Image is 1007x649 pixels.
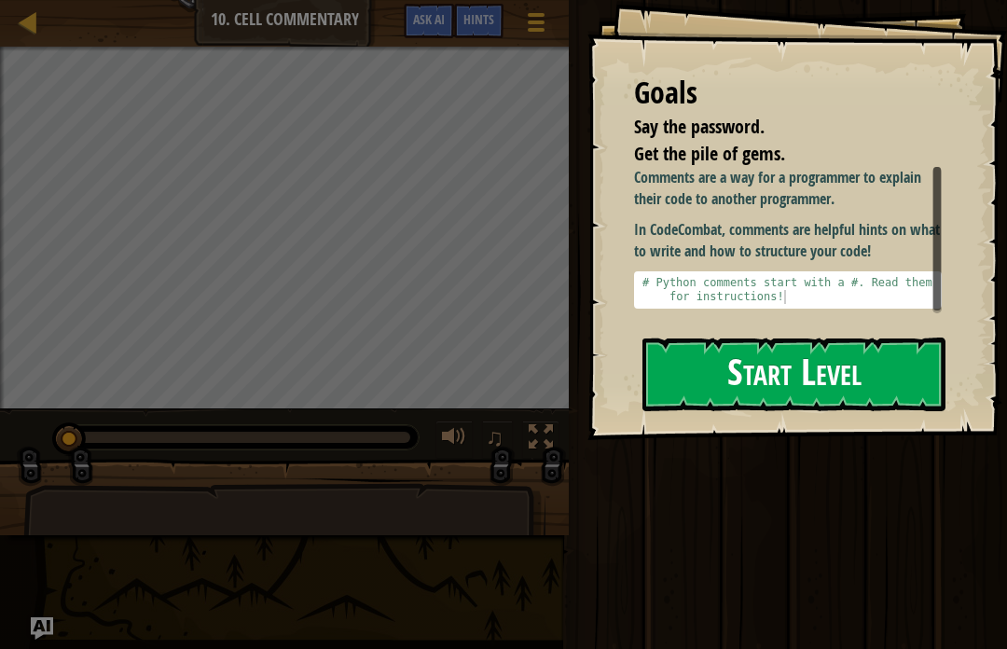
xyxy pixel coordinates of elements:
button: Start Level [642,338,945,411]
p: In CodeCombat, comments are helpful hints on what to write and how to structure your code! [634,219,942,262]
p: Comments are a way for a programmer to explain their code to another programmer. [634,167,942,210]
span: Hints [463,10,494,28]
span: Say the password. [634,114,765,139]
span: Get the pile of gems. [634,141,785,166]
div: Goals [634,72,942,115]
button: Show game menu [513,4,559,48]
span: ♫ [486,423,504,451]
button: Ask AI [404,4,454,38]
li: Say the password. [611,114,937,141]
span: Ask AI [413,10,445,28]
button: Adjust volume [435,421,473,459]
li: Get the pile of gems. [611,141,937,168]
button: Ask AI [31,617,53,640]
button: ♫ [482,421,514,459]
button: Toggle fullscreen [522,421,559,459]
